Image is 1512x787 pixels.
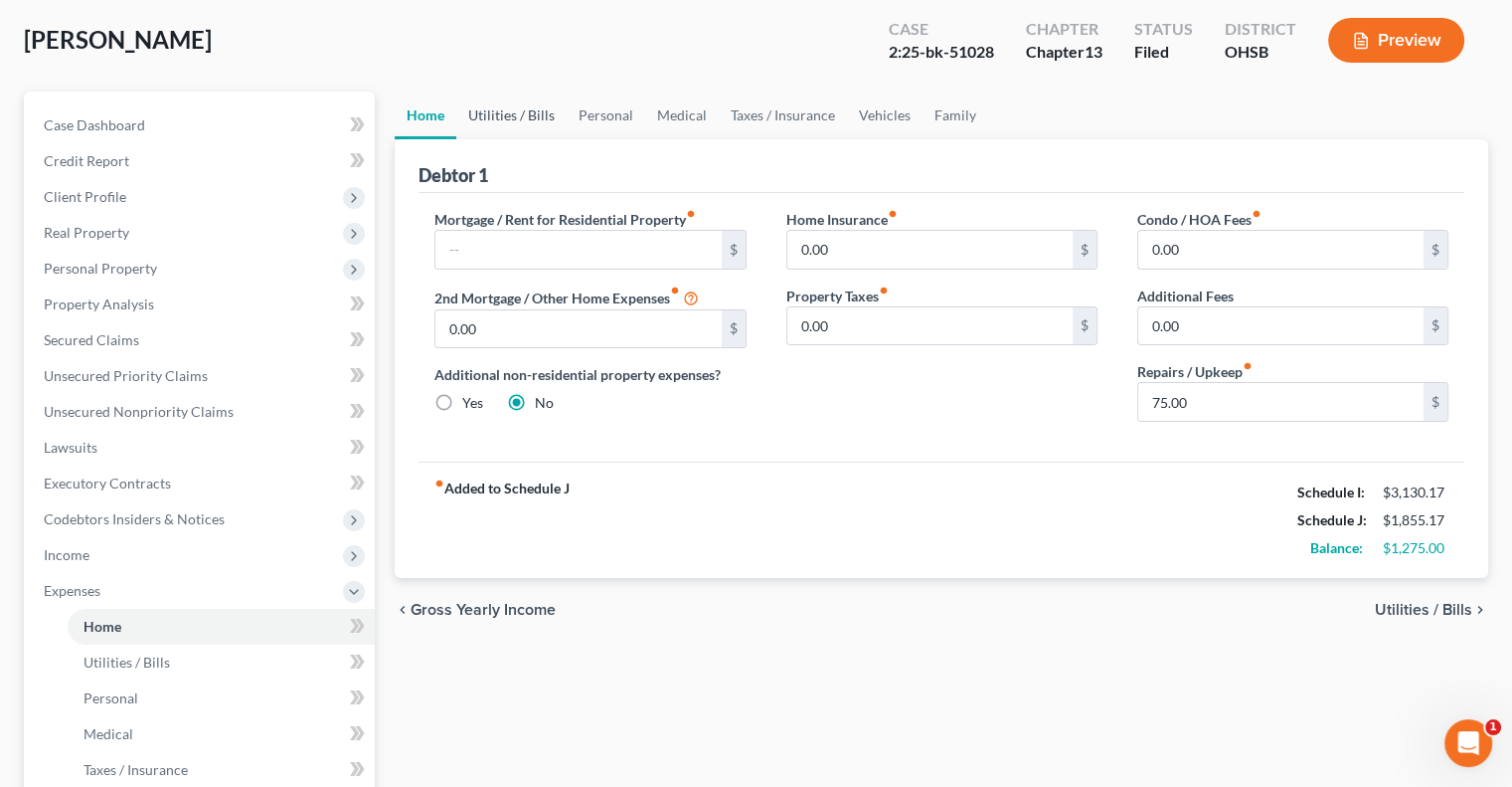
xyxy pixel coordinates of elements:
[44,224,129,241] span: Real Property
[1328,18,1464,63] button: Preview
[1485,719,1501,735] span: 1
[889,41,994,64] div: 2:25-bk-51028
[395,602,411,618] i: chevron_left
[1243,361,1253,371] i: fiber_manual_record
[28,430,375,466] a: Lawsuits
[44,439,97,456] span: Lawsuits
[462,393,483,413] label: Yes
[787,231,1073,269] input: --
[44,331,139,348] span: Secured Claims
[847,92,923,139] a: Vehicles
[435,231,721,269] input: --
[1424,307,1447,345] div: $
[719,92,847,139] a: Taxes / Insurance
[1085,42,1102,61] span: 13
[1134,18,1193,41] div: Status
[44,475,171,492] span: Executory Contracts
[28,358,375,394] a: Unsecured Priority Claims
[28,107,375,143] a: Case Dashboard
[889,18,994,41] div: Case
[1310,539,1363,556] strong: Balance:
[28,394,375,430] a: Unsecured Nonpriority Claims
[1444,719,1492,767] iframe: Intercom live chat
[44,188,126,205] span: Client Profile
[1137,209,1261,230] label: Condo / HOA Fees
[28,466,375,501] a: Executory Contracts
[1424,231,1447,269] div: $
[68,716,375,752] a: Medical
[419,163,488,187] div: Debtor 1
[786,209,898,230] label: Home Insurance
[1225,18,1296,41] div: District
[1375,602,1488,618] button: Utilities / Bills chevron_right
[395,602,556,618] button: chevron_left Gross Yearly Income
[434,479,444,489] i: fiber_manual_record
[24,25,212,54] span: [PERSON_NAME]
[722,231,746,269] div: $
[1472,602,1488,618] i: chevron_right
[1383,483,1448,502] div: $3,130.17
[84,689,138,706] span: Personal
[1297,484,1365,500] strong: Schedule I:
[1134,41,1193,64] div: Filed
[1424,383,1447,421] div: $
[1138,383,1424,421] input: --
[1375,602,1472,618] span: Utilities / Bills
[787,307,1073,345] input: --
[44,367,208,384] span: Unsecured Priority Claims
[84,654,170,671] span: Utilities / Bills
[535,393,554,413] label: No
[395,92,456,139] a: Home
[411,602,556,618] span: Gross Yearly Income
[1073,307,1096,345] div: $
[686,209,696,219] i: fiber_manual_record
[434,479,570,562] strong: Added to Schedule J
[456,92,567,139] a: Utilities / Bills
[44,116,145,133] span: Case Dashboard
[44,152,129,169] span: Credit Report
[1137,361,1253,382] label: Repairs / Upkeep
[1026,41,1102,64] div: Chapter
[434,209,696,230] label: Mortgage / Rent for Residential Property
[1137,286,1234,306] label: Additional Fees
[1138,231,1424,269] input: --
[1225,41,1296,64] div: OHSB
[435,310,721,348] input: --
[1138,307,1424,345] input: --
[44,582,100,599] span: Expenses
[44,295,154,312] span: Property Analysis
[1026,18,1102,41] div: Chapter
[1073,231,1096,269] div: $
[28,143,375,179] a: Credit Report
[670,286,680,295] i: fiber_manual_record
[1297,511,1367,528] strong: Schedule J:
[645,92,719,139] a: Medical
[786,286,889,306] label: Property Taxes
[84,725,133,742] span: Medical
[1383,510,1448,530] div: $1,855.17
[68,681,375,716] a: Personal
[44,260,157,277] span: Personal Property
[84,618,121,635] span: Home
[434,286,699,309] label: 2nd Mortgage / Other Home Expenses
[888,209,898,219] i: fiber_manual_record
[84,761,188,778] span: Taxes / Insurance
[1252,209,1261,219] i: fiber_manual_record
[1383,538,1448,558] div: $1,275.00
[722,310,746,348] div: $
[68,609,375,645] a: Home
[44,546,89,563] span: Income
[879,286,889,295] i: fiber_manual_record
[923,92,988,139] a: Family
[567,92,645,139] a: Personal
[44,403,234,420] span: Unsecured Nonpriority Claims
[68,645,375,681] a: Utilities / Bills
[28,287,375,322] a: Property Analysis
[44,510,225,527] span: Codebtors Insiders & Notices
[434,364,746,385] label: Additional non-residential property expenses?
[28,322,375,358] a: Secured Claims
